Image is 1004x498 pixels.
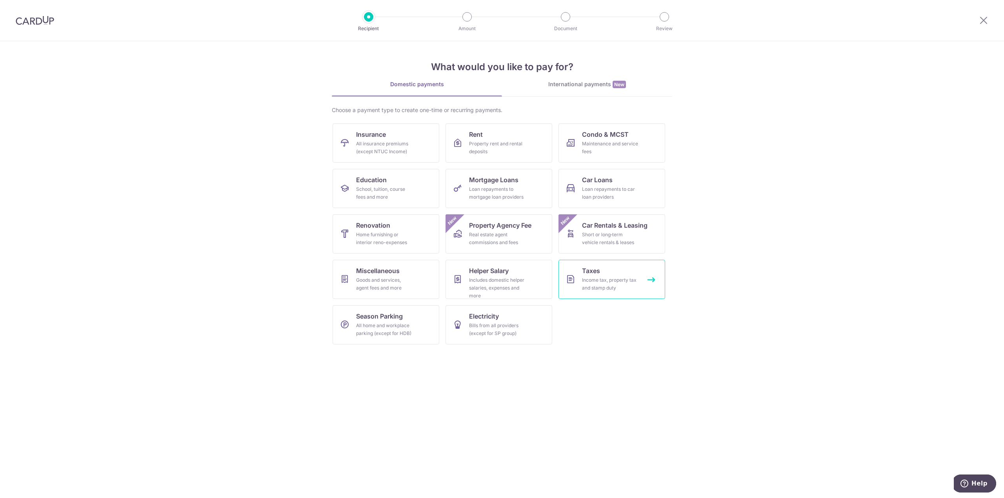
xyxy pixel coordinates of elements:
span: New [559,214,572,227]
span: Taxes [582,266,600,275]
div: All home and workplace parking (except for HDB) [356,322,413,337]
img: CardUp [16,16,54,25]
div: All insurance premiums (except NTUC Income) [356,140,413,156]
a: RentProperty rent and rental deposits [446,123,552,163]
a: RenovationHome furnishing or interior reno-expenses [333,214,439,254]
a: Helper SalaryIncludes domestic helper salaries, expenses and more [446,260,552,299]
p: Document [537,25,595,33]
a: TaxesIncome tax, property tax and stamp duty [558,260,665,299]
span: Miscellaneous [356,266,400,275]
div: Goods and services, agent fees and more [356,276,413,292]
div: Maintenance and service fees [582,140,638,156]
span: Season Parking [356,311,403,321]
span: New [613,81,626,88]
span: Helper Salary [469,266,509,275]
span: Car Loans [582,175,613,185]
div: School, tuition, course fees and more [356,185,413,201]
a: Condo & MCSTMaintenance and service fees [558,123,665,163]
h4: What would you like to pay for? [332,60,672,74]
p: Review [635,25,693,33]
span: Insurance [356,130,386,139]
div: International payments [502,80,672,89]
span: Condo & MCST [582,130,629,139]
span: Renovation [356,221,390,230]
div: Real estate agent commissions and fees [469,231,526,246]
a: Car LoansLoan repayments to car loan providers [558,169,665,208]
div: Short or long‑term vehicle rentals & leases [582,231,638,246]
span: Mortgage Loans [469,175,518,185]
div: Property rent and rental deposits [469,140,526,156]
a: Season ParkingAll home and workplace parking (except for HDB) [333,305,439,344]
a: Mortgage LoansLoan repayments to mortgage loan providers [446,169,552,208]
span: New [446,214,459,227]
p: Amount [438,25,496,33]
a: ElectricityBills from all providers (except for SP group) [446,305,552,344]
span: Help [18,5,34,13]
div: Domestic payments [332,80,502,88]
div: Loan repayments to mortgage loan providers [469,185,526,201]
span: Education [356,175,387,185]
span: Electricity [469,311,499,321]
span: Rent [469,130,483,139]
a: EducationSchool, tuition, course fees and more [333,169,439,208]
span: Car Rentals & Leasing [582,221,648,230]
a: Car Rentals & LeasingShort or long‑term vehicle rentals & leasesNew [558,214,665,254]
a: InsuranceAll insurance premiums (except NTUC Income) [333,123,439,163]
span: Property Agency Fee [469,221,531,230]
div: Includes domestic helper salaries, expenses and more [469,276,526,300]
div: Bills from all providers (except for SP group) [469,322,526,337]
div: Income tax, property tax and stamp duty [582,276,638,292]
div: Choose a payment type to create one-time or recurring payments. [332,106,672,114]
a: MiscellaneousGoods and services, agent fees and more [333,260,439,299]
a: Property Agency FeeReal estate agent commissions and feesNew [446,214,552,254]
p: Recipient [340,25,398,33]
div: Loan repayments to car loan providers [582,185,638,201]
div: Home furnishing or interior reno-expenses [356,231,413,246]
iframe: Opens a widget where you can find more information [954,474,996,494]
